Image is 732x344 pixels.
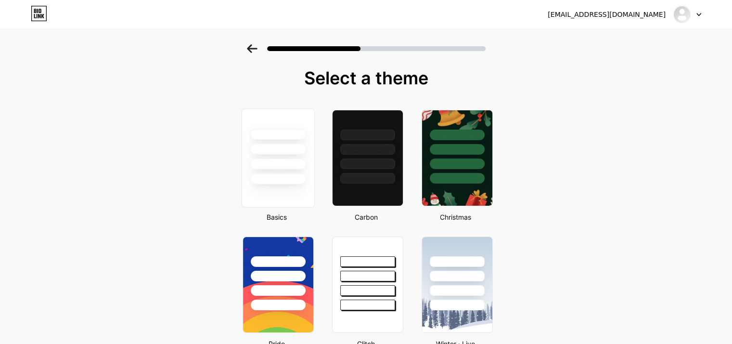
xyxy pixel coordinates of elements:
[329,212,403,222] div: Carbon
[419,212,493,222] div: Christmas
[239,68,494,88] div: Select a theme
[548,10,666,20] div: [EMAIL_ADDRESS][DOMAIN_NAME]
[240,212,314,222] div: Basics
[673,5,691,24] img: okbetcom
